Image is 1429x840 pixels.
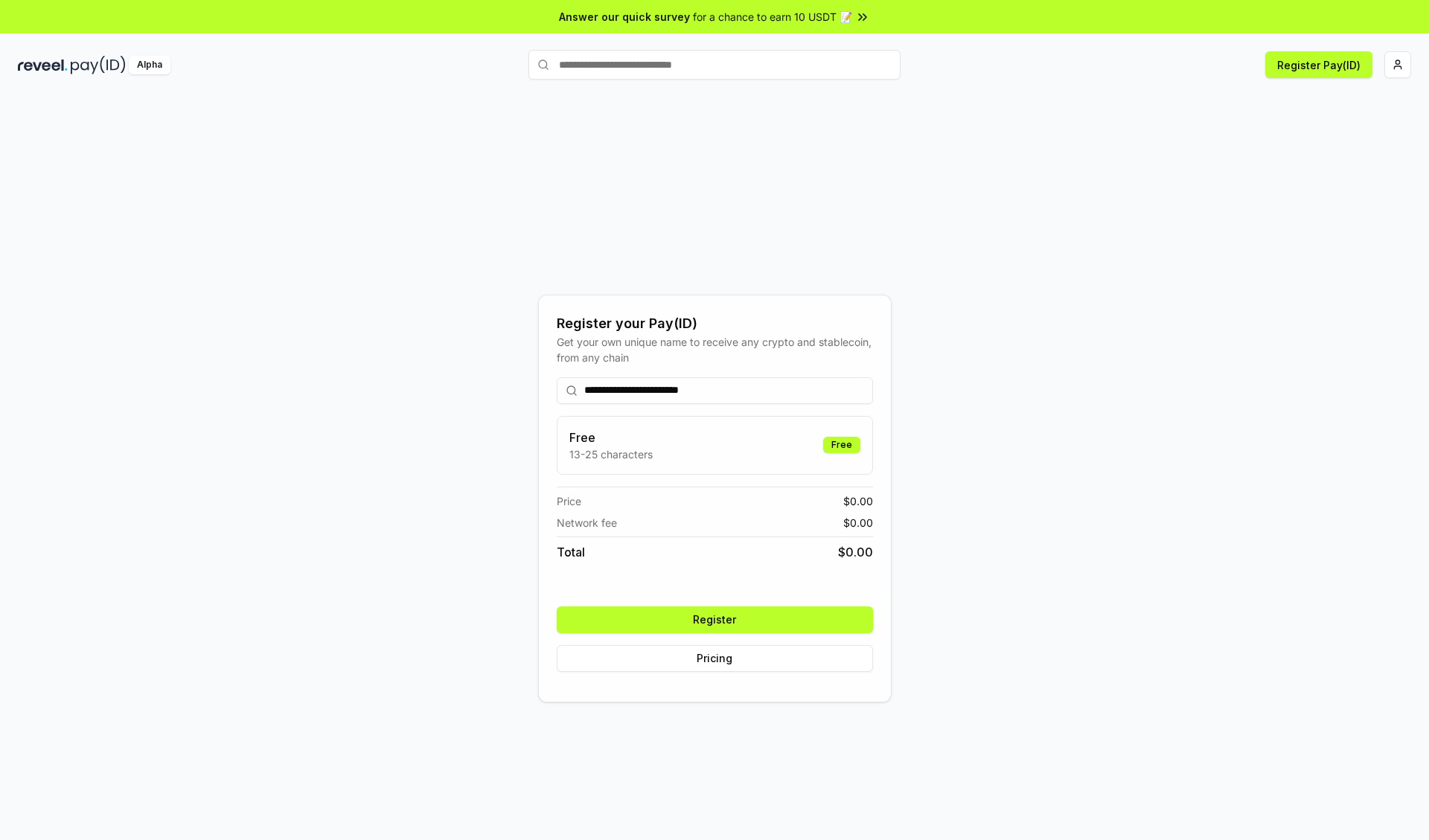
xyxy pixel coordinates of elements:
[557,515,617,530] span: Network fee
[843,493,873,509] span: $ 0.00
[843,515,873,530] span: $ 0.00
[838,543,873,561] span: $ 0.00
[557,313,873,334] div: Register your Pay(ID)
[557,606,873,633] button: Register
[71,56,126,74] img: pay_id
[129,56,170,74] div: Alpha
[569,429,653,446] h3: Free
[557,543,585,561] span: Total
[1265,51,1372,78] button: Register Pay(ID)
[559,9,690,25] span: Answer our quick survey
[823,437,860,453] div: Free
[18,56,68,74] img: reveel_dark
[569,446,653,462] p: 13-25 characters
[557,334,873,365] div: Get your own unique name to receive any crypto and stablecoin, from any chain
[557,493,581,509] span: Price
[693,9,852,25] span: for a chance to earn 10 USDT 📝
[557,645,873,672] button: Pricing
